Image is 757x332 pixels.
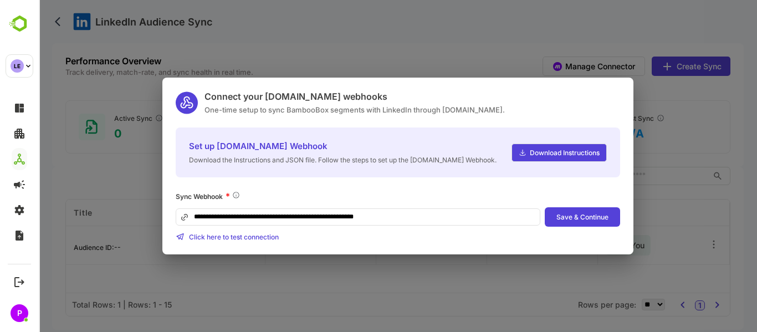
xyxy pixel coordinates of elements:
div: Connect your [DOMAIN_NAME] webhooks [166,91,466,102]
div: P [11,304,28,322]
div: LE [11,59,24,73]
span: Required for pushing segments to LinkedIn. [193,191,202,202]
span: Download Instructions [488,149,561,157]
span: Set up [DOMAIN_NAME] Webhook [150,141,458,151]
span: Download the Instructions and JSON file. Follow the steps to set up the [DOMAIN_NAME] Webhook. [150,156,458,164]
img: BambooboxLogoMark.f1c84d78b4c51b1a7b5f700c9845e183.svg [6,13,34,34]
button: Save & Continue [506,207,581,227]
div: One-time setup to sync BambooBox segments with LinkedIn through [DOMAIN_NAME]. [166,105,466,114]
a: Download Instructions [473,144,568,162]
span: Sync Webhook [137,192,184,201]
span: Click here to test connection [150,233,240,241]
button: Logout [12,274,27,289]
